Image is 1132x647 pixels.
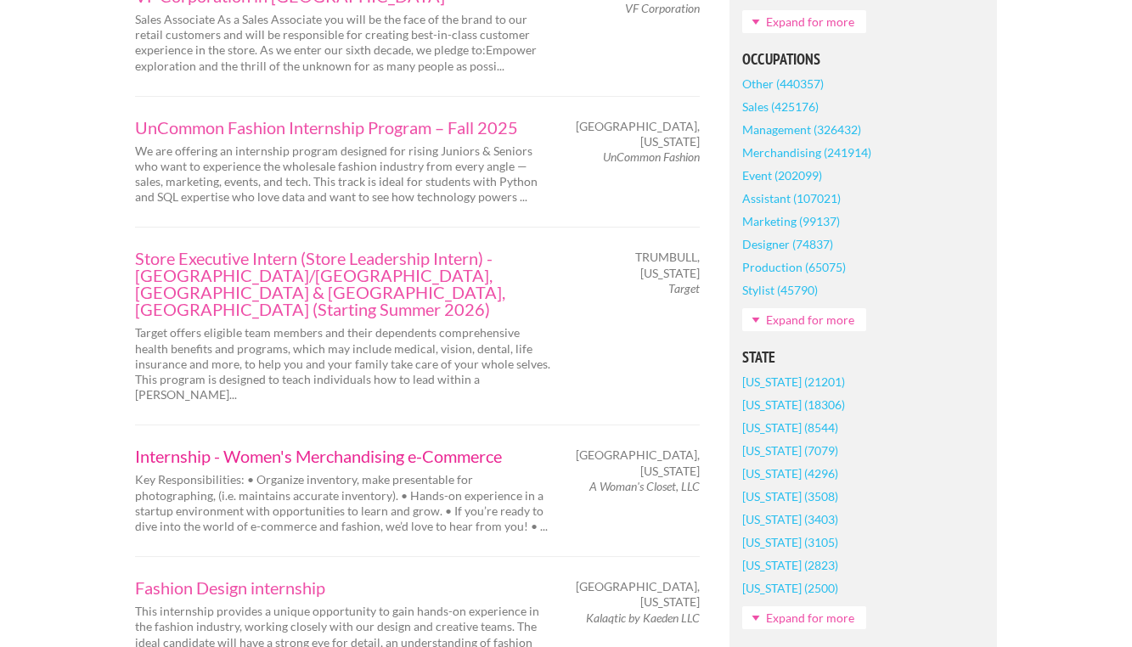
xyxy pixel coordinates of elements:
[135,143,551,205] p: We are offering an internship program designed for rising Juniors & Seniors who want to experienc...
[742,10,866,33] a: Expand for more
[742,278,818,301] a: Stylist (45790)
[135,447,551,464] a: Internship - Women's Merchandising e-Commerce
[135,472,551,534] p: Key Responsibilities: • Organize inventory, make presentable for photographing, (i.e. maintains a...
[742,554,838,577] a: [US_STATE] (2823)
[742,141,871,164] a: Merchandising (241914)
[589,479,700,493] em: A Woman's Closet, LLC
[742,233,833,256] a: Designer (74837)
[135,325,551,402] p: Target offers eligible team members and their dependents comprehensive health benefits and progra...
[135,12,551,74] p: Sales Associate As a Sales Associate you will be the face of the brand to our retail customers an...
[742,416,838,439] a: [US_STATE] (8544)
[742,164,822,187] a: Event (202099)
[668,281,700,295] em: Target
[135,579,551,596] a: Fashion Design internship
[625,1,700,15] em: VF Corporation
[135,250,551,318] a: Store Executive Intern (Store Leadership Intern) - [GEOGRAPHIC_DATA]/[GEOGRAPHIC_DATA], [GEOGRAPH...
[742,439,838,462] a: [US_STATE] (7079)
[576,579,700,610] span: [GEOGRAPHIC_DATA], [US_STATE]
[742,462,838,485] a: [US_STATE] (4296)
[742,370,845,393] a: [US_STATE] (21201)
[742,256,846,278] a: Production (65075)
[742,118,861,141] a: Management (326432)
[603,149,700,164] em: UnCommon Fashion
[135,119,551,136] a: UnCommon Fashion Internship Program – Fall 2025
[742,72,824,95] a: Other (440357)
[742,95,819,118] a: Sales (425176)
[586,610,700,625] em: Kalaqtic by Kaeden LLC
[742,485,838,508] a: [US_STATE] (3508)
[742,308,866,331] a: Expand for more
[742,350,984,365] h5: State
[742,187,841,210] a: Assistant (107021)
[742,531,838,554] a: [US_STATE] (3105)
[742,577,838,599] a: [US_STATE] (2500)
[581,250,700,280] span: Trumbull, [US_STATE]
[742,52,984,67] h5: Occupations
[576,447,700,478] span: [GEOGRAPHIC_DATA], [US_STATE]
[742,210,840,233] a: Marketing (99137)
[742,606,866,629] a: Expand for more
[742,508,838,531] a: [US_STATE] (3403)
[576,119,700,149] span: [GEOGRAPHIC_DATA], [US_STATE]
[742,393,845,416] a: [US_STATE] (18306)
